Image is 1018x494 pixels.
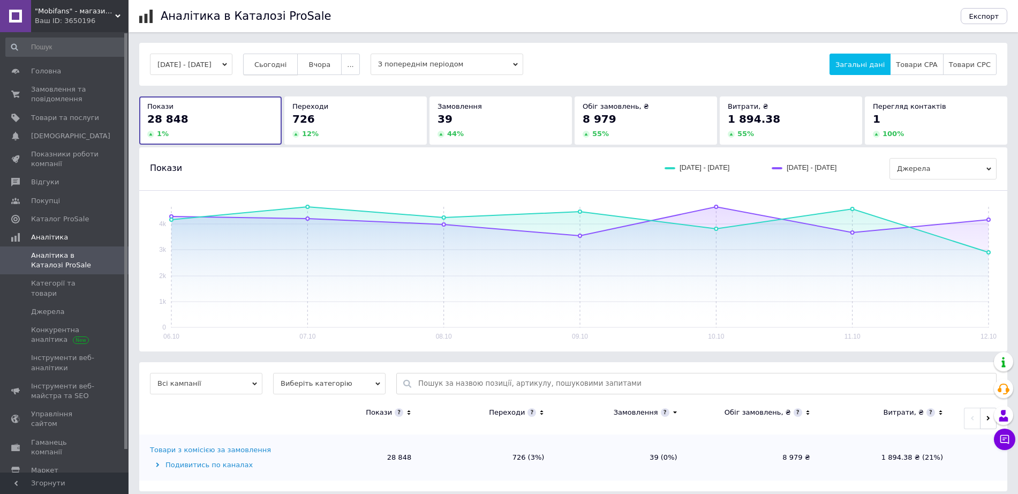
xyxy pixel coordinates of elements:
span: ... [347,61,353,69]
button: Чат з покупцем [994,429,1015,450]
span: 100 % [883,130,904,138]
input: Пошук [5,38,126,57]
text: 12.10 [981,333,997,340]
span: Виберіть категорію [273,373,386,394]
span: Замовлення [438,102,482,110]
span: Категорії та товари [31,279,99,298]
span: Показники роботи компанії [31,149,99,169]
button: Товари CPA [890,54,943,75]
span: 39 [438,113,453,125]
text: 08.10 [436,333,452,340]
span: 12 % [302,130,319,138]
text: 2k [159,272,167,280]
span: 55 % [737,130,754,138]
span: Інструменти веб-майстра та SEO [31,381,99,401]
h1: Аналітика в Каталозі ProSale [161,10,331,23]
span: Джерела [31,307,64,317]
button: Загальні дані [830,54,891,75]
span: З попереднім періодом [371,54,523,75]
td: 8 979 ₴ [688,435,821,481]
button: Сьогодні [243,54,298,75]
span: Аналітика [31,233,68,242]
span: Каталог ProSale [31,214,89,224]
button: [DATE] - [DATE] [150,54,232,75]
text: 0 [162,324,166,331]
span: Товари CPA [896,61,937,69]
span: Покази [147,102,174,110]
div: Ваш ID: 3650196 [35,16,129,26]
text: 4k [159,220,167,228]
div: Покази [366,408,392,417]
div: Витрати, ₴ [883,408,924,417]
span: Експорт [969,12,999,20]
span: 55 % [592,130,609,138]
span: Покази [150,162,182,174]
text: 3k [159,246,167,253]
button: ... [341,54,359,75]
td: 1 894.38 ₴ (21%) [821,435,954,481]
button: Товари CPC [943,54,997,75]
td: 39 (0%) [555,435,688,481]
span: Аналітика в Каталозі ProSale [31,251,99,270]
button: Експорт [961,8,1008,24]
span: 1 % [157,130,169,138]
span: 28 848 [147,113,188,125]
input: Пошук за назвою позиції, артикулу, пошуковими запитами [418,373,991,394]
span: 1 [873,113,880,125]
span: Всі кампанії [150,373,262,394]
text: 06.10 [163,333,179,340]
text: 11.10 [844,333,861,340]
div: Товари з комісією за замовлення [150,445,271,455]
div: Переходи [489,408,525,417]
span: Гаманець компанії [31,438,99,457]
text: 10.10 [708,333,724,340]
span: Переходи [292,102,328,110]
span: Обіг замовлень, ₴ [583,102,649,110]
span: Витрати, ₴ [728,102,768,110]
span: Інструменти веб-аналітики [31,353,99,372]
span: Сьогодні [254,61,287,69]
span: Джерела [889,158,997,179]
text: 07.10 [299,333,315,340]
span: Перегляд контактів [873,102,946,110]
span: Відгуки [31,177,59,187]
span: Управління сайтом [31,409,99,429]
span: Маркет [31,466,58,475]
td: 28 848 [289,435,422,481]
span: Конкурентна аналітика [31,325,99,345]
span: 44 % [447,130,464,138]
span: Товари та послуги [31,113,99,123]
span: Замовлення та повідомлення [31,85,99,104]
td: 726 (3%) [422,435,555,481]
button: Вчора [297,54,342,75]
span: Покупці [31,196,60,206]
span: Головна [31,66,61,76]
span: Вчора [308,61,330,69]
text: 09.10 [572,333,588,340]
span: "Mobifans" - магазин з чудовим сервісом та доступними цінами на аксесуари для гаджетів! [35,6,115,16]
span: 8 979 [583,113,616,125]
span: Товари CPC [949,61,991,69]
div: Обіг замовлень, ₴ [725,408,791,417]
div: Подивитись по каналах [150,460,286,470]
span: [DEMOGRAPHIC_DATA] [31,131,110,141]
div: Замовлення [614,408,658,417]
span: 1 894.38 [728,113,780,125]
span: Загальні дані [835,61,885,69]
text: 1k [159,298,167,305]
span: 726 [292,113,315,125]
